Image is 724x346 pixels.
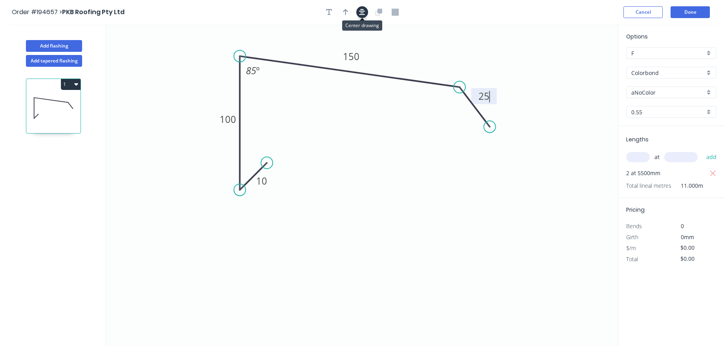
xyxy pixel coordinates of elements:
svg: 0 [106,24,618,346]
span: Pricing [626,206,645,214]
input: Price level [631,49,705,57]
span: Options [626,33,648,40]
span: 0 [681,222,684,230]
button: Add flashing [26,40,82,52]
span: $/m [626,244,636,252]
span: Girth [626,233,638,241]
span: Order #194657 > [12,7,62,16]
span: PKB Roofing Pty Ltd [62,7,125,16]
tspan: 25 [478,90,489,103]
input: Material [631,69,705,77]
tspan: º [256,64,260,77]
tspan: 150 [343,50,359,63]
button: Done [671,6,710,18]
span: at [654,152,660,163]
tspan: 10 [256,174,267,187]
span: Lengths [626,135,649,143]
input: Thickness [631,108,705,116]
tspan: 100 [220,113,236,126]
button: Cancel [623,6,663,18]
span: Total [626,255,638,263]
div: Center drawing [342,20,382,31]
button: add [702,150,721,164]
input: Colour [631,88,705,97]
button: Add tapered flashing [26,55,82,67]
span: Bends [626,222,642,230]
span: Total lineal metres [626,180,671,191]
tspan: 85 [246,64,256,77]
span: 2 at 5500mm [626,168,660,179]
span: 0mm [681,233,694,241]
span: 11.000m [671,180,703,191]
button: 1 [61,79,81,90]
